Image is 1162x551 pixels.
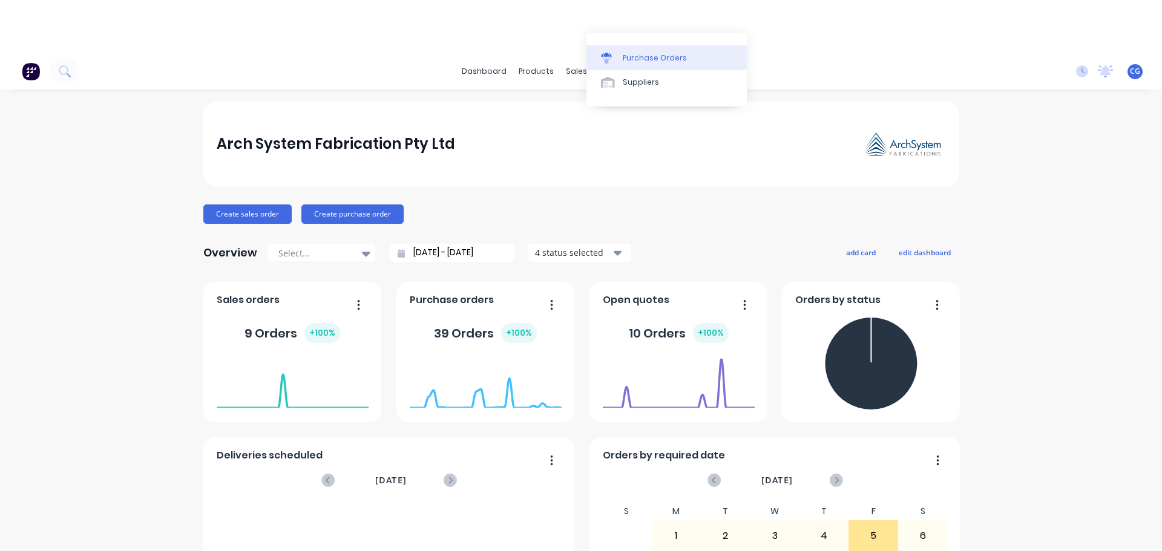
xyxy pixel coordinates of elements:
div: + 100 % [501,323,537,343]
div: + 100 % [304,323,340,343]
span: Orders by status [795,293,881,307]
img: Arch System Fabrication Pty Ltd [861,128,945,160]
div: products [513,62,560,80]
div: Suppliers [623,77,659,88]
span: CG [1130,66,1140,77]
div: F [849,503,898,520]
span: Deliveries scheduled [217,448,323,463]
a: Purchase Orders [586,45,747,70]
span: Purchase orders [410,293,494,307]
div: T [799,503,849,520]
div: S [602,503,652,520]
div: T [701,503,750,520]
div: 4 status selected [535,246,611,259]
button: Create sales order [203,204,292,224]
div: 5 [849,521,898,551]
div: 3 [750,521,799,551]
button: edit dashboard [891,244,959,260]
button: 4 status selected [528,244,631,262]
img: Factory [22,62,40,80]
span: [DATE] [375,474,407,487]
div: + 100 % [693,323,729,343]
div: Purchase Orders [623,53,687,64]
div: Overview [203,241,257,265]
div: Arch System Fabrication Pty Ltd [217,132,455,156]
div: 4 [800,521,849,551]
button: add card [838,244,884,260]
div: W [750,503,799,520]
div: 9 Orders [245,323,340,343]
span: Open quotes [603,293,669,307]
span: [DATE] [761,474,793,487]
div: 1 [652,521,700,551]
div: 39 Orders [434,323,537,343]
span: Orders by required date [603,448,725,463]
div: 6 [899,521,947,551]
button: Create purchase order [301,204,404,224]
span: Sales orders [217,293,280,307]
div: 10 Orders [629,323,729,343]
iframe: Intercom live chat [1121,510,1150,539]
div: sales [560,62,593,80]
div: M [651,503,701,520]
div: 2 [701,521,750,551]
a: dashboard [456,62,513,80]
div: S [898,503,948,520]
a: Suppliers [586,70,747,94]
